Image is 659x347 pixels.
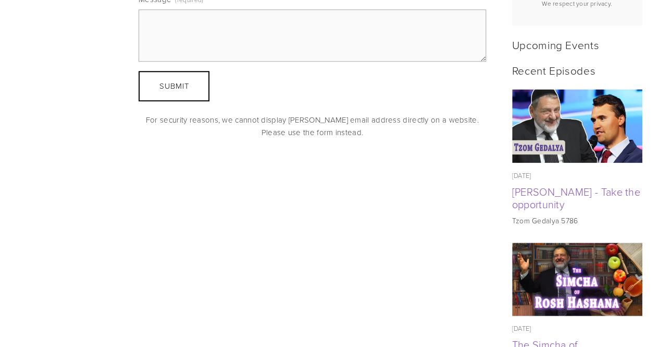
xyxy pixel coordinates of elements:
[512,89,642,163] img: Tzom Gedalya - Take the opportunity
[512,216,642,226] p: Tzom Gedalya 5786
[139,71,209,101] button: SubmitSubmit
[512,64,642,77] h2: Recent Episodes
[512,324,531,333] time: [DATE]
[512,243,642,316] img: The Simcha of Rosh Hashana (Ep. 298)
[512,38,642,51] h2: Upcoming Events
[512,184,640,211] a: [PERSON_NAME] - Take the opportunity
[512,171,531,180] time: [DATE]
[159,80,189,91] span: Submit
[139,114,486,139] p: For security reasons, we cannot display [PERSON_NAME] email address directly on a website. Please...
